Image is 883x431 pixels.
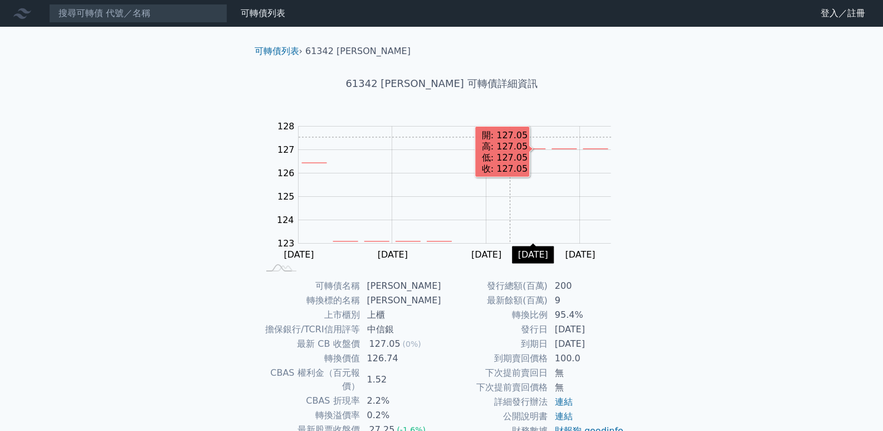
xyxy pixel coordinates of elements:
[360,279,442,293] td: [PERSON_NAME]
[277,121,295,132] tspan: 128
[259,293,360,308] td: 轉換標的名稱
[555,411,573,422] a: 連結
[548,322,625,337] td: [DATE]
[284,249,314,260] tspan: [DATE]
[241,8,285,18] a: 可轉債列表
[442,293,548,308] td: 最新餘額(百萬)
[442,308,548,322] td: 轉換比例
[442,337,548,351] td: 到期日
[812,4,874,22] a: 登入／註冊
[555,396,573,407] a: 連結
[277,168,295,178] tspan: 126
[259,337,360,351] td: 最新 CB 收盤價
[246,76,638,91] h1: 61342 [PERSON_NAME] 可轉債詳細資訊
[403,340,421,348] span: (0%)
[548,308,625,322] td: 95.4%
[565,249,595,260] tspan: [DATE]
[548,366,625,380] td: 無
[360,366,442,394] td: 1.52
[277,144,295,155] tspan: 127
[378,249,408,260] tspan: [DATE]
[442,395,548,409] td: 詳細發行辦法
[442,322,548,337] td: 發行日
[259,394,360,408] td: CBAS 折現率
[442,366,548,380] td: 下次提前賣回日
[360,408,442,423] td: 0.2%
[259,279,360,293] td: 可轉債名稱
[259,408,360,423] td: 轉換溢價率
[360,322,442,337] td: 中信銀
[360,351,442,366] td: 126.74
[360,308,442,322] td: 上櫃
[360,394,442,408] td: 2.2%
[259,308,360,322] td: 上市櫃別
[277,191,295,202] tspan: 125
[259,351,360,366] td: 轉換價值
[49,4,227,23] input: 搜尋可轉債 代號／名稱
[360,293,442,308] td: [PERSON_NAME]
[548,351,625,366] td: 100.0
[442,409,548,424] td: 公開說明書
[548,293,625,308] td: 9
[271,121,628,260] g: Chart
[548,380,625,395] td: 無
[259,322,360,337] td: 擔保銀行/TCRI信用評等
[442,279,548,293] td: 發行總額(百萬)
[548,337,625,351] td: [DATE]
[471,249,501,260] tspan: [DATE]
[259,366,360,394] td: CBAS 權利金（百元報價）
[442,380,548,395] td: 下次提前賣回價格
[548,279,625,293] td: 200
[255,46,299,56] a: 可轉債列表
[277,215,294,225] tspan: 124
[305,45,411,58] li: 61342 [PERSON_NAME]
[277,238,295,249] tspan: 123
[367,337,403,351] div: 127.05
[442,351,548,366] td: 到期賣回價格
[255,45,303,58] li: ›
